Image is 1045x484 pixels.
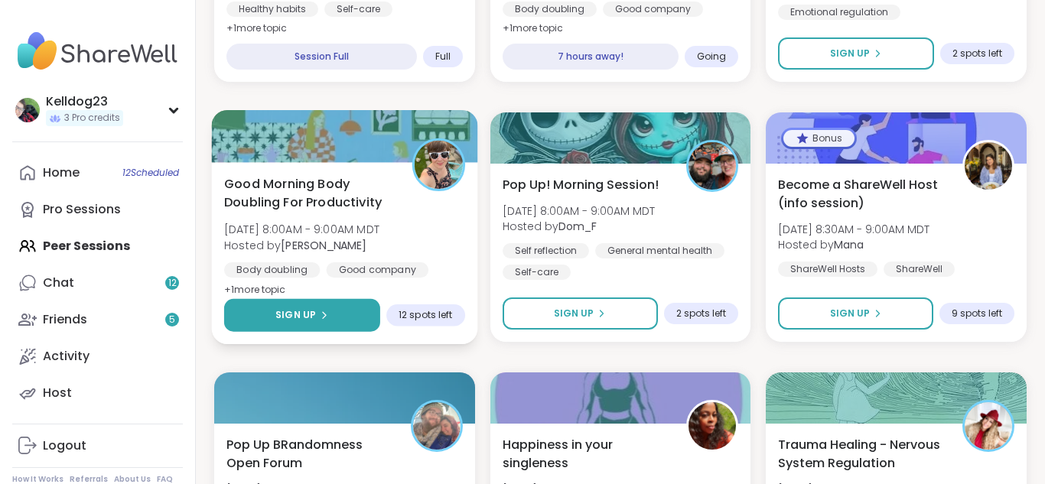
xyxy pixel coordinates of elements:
[503,243,589,258] div: Self reflection
[281,237,366,252] b: [PERSON_NAME]
[965,142,1012,190] img: Mana
[952,307,1002,320] span: 9 spots left
[435,50,451,63] span: Full
[12,191,183,228] a: Pro Sessions
[43,385,72,401] div: Host
[697,50,726,63] span: Going
[503,44,679,70] div: 7 hours away!
[503,436,670,473] span: Happiness in your singleness
[43,311,87,328] div: Friends
[830,307,870,320] span: Sign Up
[413,402,461,450] img: BRandom502
[676,307,726,320] span: 2 spots left
[778,5,900,20] div: Emotional regulation
[12,154,183,191] a: Home12Scheduled
[43,437,86,454] div: Logout
[884,261,955,277] div: ShareWell
[168,277,177,290] span: 12
[689,142,736,190] img: Dom_F
[778,436,946,473] span: Trauma Healing - Nervous System Regulation
[12,265,183,301] a: Chat12
[275,308,316,322] span: Sign Up
[226,436,394,473] span: Pop Up BRandomness Open Forum
[224,222,379,237] span: [DATE] 8:00AM - 9:00AM MDT
[778,237,929,252] span: Hosted by
[12,24,183,78] img: ShareWell Nav Logo
[595,243,724,258] div: General mental health
[689,402,736,450] img: yewatt45
[603,2,703,17] div: Good company
[64,112,120,125] span: 3 Pro credits
[952,47,1002,60] span: 2 spots left
[224,299,380,332] button: Sign Up
[503,265,571,280] div: Self-care
[399,309,452,321] span: 12 spots left
[12,301,183,338] a: Friends5
[46,93,123,110] div: Kelldog23
[224,174,395,212] span: Good Morning Body Doubling For Productivity
[783,130,855,147] div: Bonus
[43,201,121,218] div: Pro Sessions
[414,141,462,189] img: Adrienne_QueenOfTheDawn
[778,222,929,237] span: [DATE] 8:30AM - 9:00AM MDT
[834,237,864,252] b: Mana
[965,402,1012,450] img: CLove
[503,2,597,17] div: Body doubling
[778,37,934,70] button: Sign Up
[12,338,183,375] a: Activity
[503,176,659,194] span: Pop Up! Morning Session!
[12,375,183,411] a: Host
[226,2,318,17] div: Healthy habits
[15,98,40,122] img: Kelldog23
[778,176,946,213] span: Become a ShareWell Host (info session)
[43,164,80,181] div: Home
[169,313,175,326] span: 5
[503,219,655,234] span: Hosted by
[503,297,659,330] button: Sign Up
[503,203,655,219] span: [DATE] 8:00AM - 9:00AM MDT
[12,427,183,464] a: Logout
[778,297,933,330] button: Sign Up
[558,219,597,234] b: Dom_F
[122,167,179,179] span: 12 Scheduled
[43,348,90,365] div: Activity
[324,2,392,17] div: Self-care
[327,262,429,278] div: Good company
[224,262,320,278] div: Body doubling
[554,307,594,320] span: Sign Up
[226,44,417,70] div: Session Full
[778,261,877,277] div: ShareWell Hosts
[224,237,379,252] span: Hosted by
[43,274,74,291] div: Chat
[830,47,870,60] span: Sign Up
